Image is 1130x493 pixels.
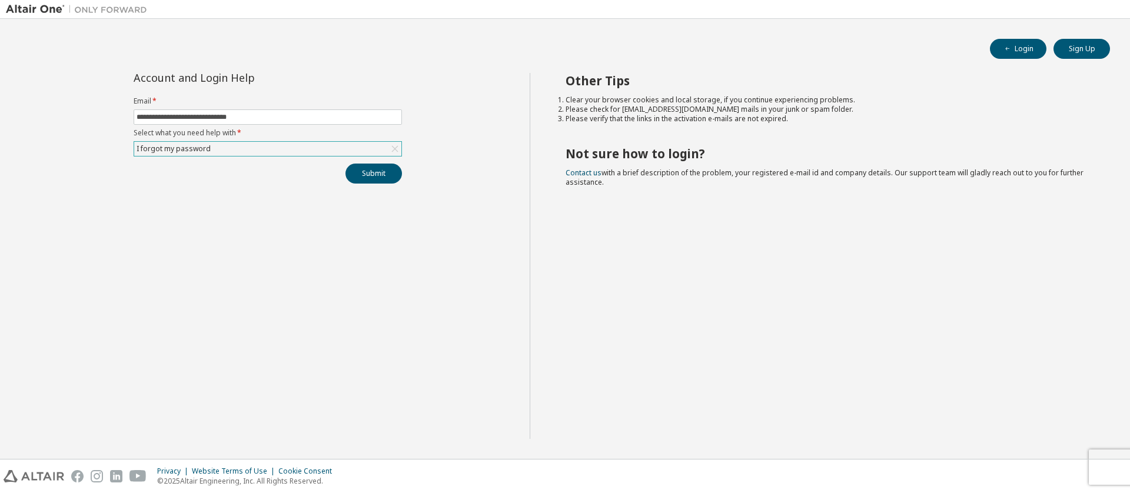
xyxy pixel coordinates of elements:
[129,470,147,482] img: youtube.svg
[566,73,1089,88] h2: Other Tips
[566,95,1089,105] li: Clear your browser cookies and local storage, if you continue experiencing problems.
[135,142,212,155] div: I forgot my password
[1053,39,1110,59] button: Sign Up
[566,168,1084,187] span: with a brief description of the problem, your registered e-mail id and company details. Our suppo...
[134,128,402,138] label: Select what you need help with
[192,467,278,476] div: Website Terms of Use
[134,96,402,106] label: Email
[4,470,64,482] img: altair_logo.svg
[278,467,339,476] div: Cookie Consent
[345,164,402,184] button: Submit
[6,4,153,15] img: Altair One
[157,476,339,486] p: © 2025 Altair Engineering, Inc. All Rights Reserved.
[134,73,348,82] div: Account and Login Help
[91,470,103,482] img: instagram.svg
[566,146,1089,161] h2: Not sure how to login?
[157,467,192,476] div: Privacy
[566,114,1089,124] li: Please verify that the links in the activation e-mails are not expired.
[566,168,601,178] a: Contact us
[71,470,84,482] img: facebook.svg
[566,105,1089,114] li: Please check for [EMAIL_ADDRESS][DOMAIN_NAME] mails in your junk or spam folder.
[990,39,1046,59] button: Login
[110,470,122,482] img: linkedin.svg
[134,142,401,156] div: I forgot my password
